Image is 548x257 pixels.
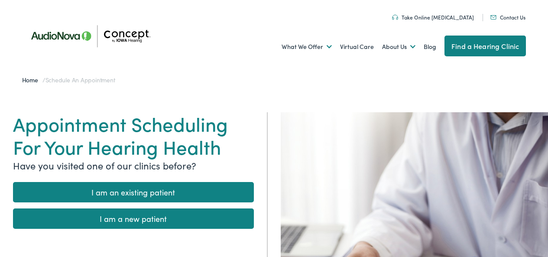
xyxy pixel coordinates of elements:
span: / [22,75,115,84]
h1: Appointment Scheduling For Your Hearing Health [13,112,254,158]
a: I am an existing patient [13,182,254,202]
a: Take Online [MEDICAL_DATA] [392,13,474,21]
a: Contact Us [490,13,525,21]
a: About Us [382,31,415,63]
img: utility icon [392,15,398,20]
a: I am a new patient [13,208,254,229]
a: What We Offer [282,31,332,63]
a: Blog [424,31,436,63]
a: Find a Hearing Clinic [444,36,526,56]
img: utility icon [490,15,496,20]
p: Have you visited one of our clinics before? [13,158,254,172]
span: Schedule an Appointment [45,75,115,84]
a: Home [22,75,42,84]
a: Virtual Care [340,31,374,63]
